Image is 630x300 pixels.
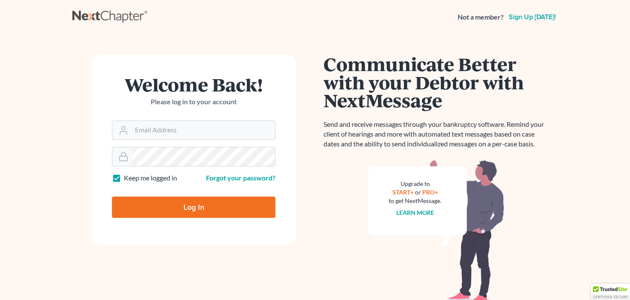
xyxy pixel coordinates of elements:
strong: Not a member? [458,12,504,22]
a: Forgot your password? [206,174,275,182]
div: Upgrade to [389,180,441,188]
p: Please log in to your account [112,97,275,107]
h1: Communicate Better with your Debtor with NextMessage [324,55,549,109]
h1: Welcome Back! [112,75,275,94]
label: Keep me logged in [124,173,177,183]
div: to get NextMessage. [389,197,441,205]
a: Learn more [396,209,434,216]
div: TrustedSite Certified [591,284,630,300]
p: Send and receive messages through your bankruptcy software. Remind your client of hearings and mo... [324,120,549,149]
a: PRO+ [422,189,438,196]
span: or [415,189,421,196]
input: Email Address [132,121,275,140]
input: Log In [112,197,275,218]
a: Sign up [DATE]! [507,14,558,20]
a: START+ [392,189,414,196]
